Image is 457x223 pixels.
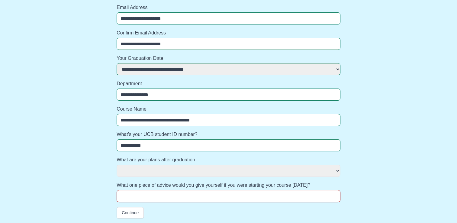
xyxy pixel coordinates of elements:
[117,156,340,163] label: What are your plans after graduation
[117,29,340,37] label: Confirm Email Address
[117,131,340,138] label: What’s your UCB student ID number?
[117,80,340,87] label: Department
[117,4,340,11] label: Email Address
[117,55,340,62] label: Your Graduation Date
[117,182,340,189] label: What one piece of advice would you give yourself if you were starting your course [DATE]?
[117,207,144,218] button: Continue
[117,105,340,113] label: Course Name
